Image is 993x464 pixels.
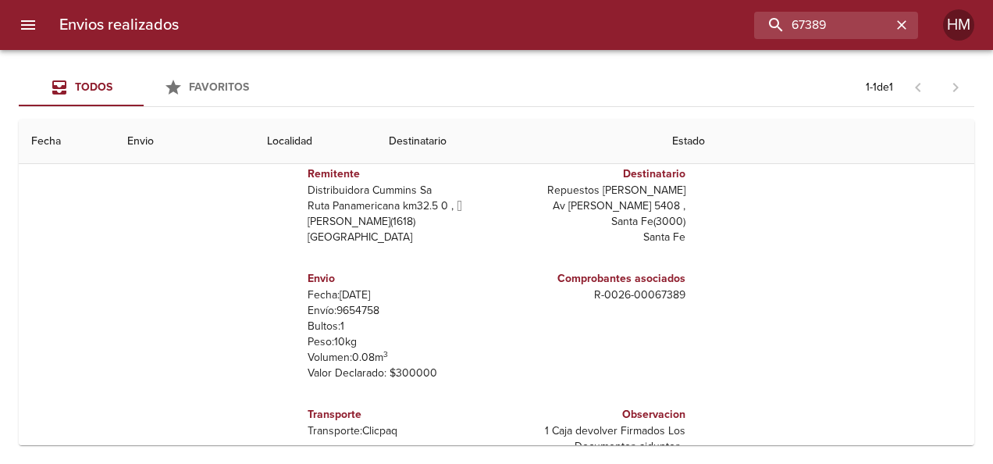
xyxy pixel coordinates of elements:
th: Envio [115,120,254,164]
div: Abrir información de usuario [943,9,974,41]
h6: Transporte [308,406,490,423]
span: Pagina anterior [899,79,937,95]
input: buscar [754,12,892,39]
p: Envío: 9654758 [308,303,490,319]
div: HM [943,9,974,41]
p: Av [PERSON_NAME] 5408 , [503,198,685,214]
h6: Remitente [308,166,490,183]
p: Volumen: 0.08 m [308,350,490,366]
span: Favoritos [189,80,249,94]
h6: Destinatario [503,166,685,183]
p: Repuestos [PERSON_NAME] [503,183,685,198]
div: Tabs Envios [19,69,269,106]
h6: Envios realizados [59,12,179,37]
p: Valor Declarado: $ 300000 [308,366,490,381]
th: Localidad [254,120,376,164]
p: 1 Caja devolver Firmados Los Documentos ajduntos.. [503,423,685,455]
p: R - 0026 - 00067389 [503,287,685,303]
p: Peso: 10 kg [308,334,490,350]
th: Estado [660,120,974,164]
h6: Observacion [503,406,685,423]
th: Fecha [19,120,115,164]
span: Pagina siguiente [937,69,974,106]
p: Santa Fe ( 3000 ) [503,214,685,230]
p: Distribuidora Cummins Sa [308,183,490,198]
button: menu [9,6,47,44]
h6: Comprobantes asociados [503,270,685,287]
p: [PERSON_NAME] ( 1618 ) [308,214,490,230]
h6: Envio [308,270,490,287]
p: [GEOGRAPHIC_DATA] [308,230,490,245]
span: Todos [75,80,112,94]
p: Transporte: Clicpaq [308,423,490,439]
p: 1 - 1 de 1 [866,80,893,95]
p: Fecha: [DATE] [308,287,490,303]
sup: 3 [383,349,388,359]
th: Destinatario [376,120,660,164]
p: Bultos: 1 [308,319,490,334]
p: Santa Fe [503,230,685,245]
p: Ruta Panamericana km32.5 0 ,   [308,198,490,214]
